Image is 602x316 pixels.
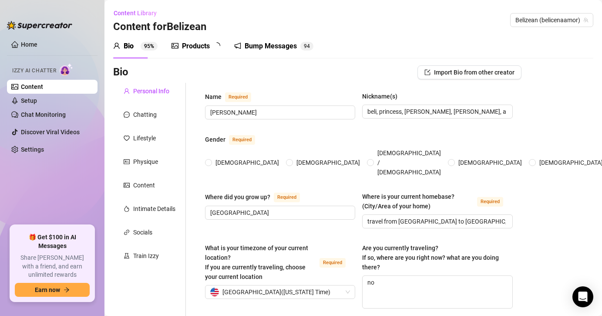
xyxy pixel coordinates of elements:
div: Where did you grow up? [205,192,270,202]
span: import [424,69,430,75]
span: picture [124,182,130,188]
div: Lifestyle [133,133,156,143]
div: Gender [205,135,225,144]
img: logo-BBDzfeDw.svg [7,21,72,30]
label: Where is your current homebase? (City/Area of your home) [362,192,512,211]
div: Intimate Details [133,204,175,214]
a: Settings [21,146,44,153]
div: Chatting [133,110,157,119]
span: picture [172,42,178,49]
div: Bump Messages [245,41,297,51]
span: Required [477,197,503,207]
span: Are you currently traveling? If so, where are you right now? what are you doing there? [362,245,499,271]
span: [GEOGRAPHIC_DATA] ( [US_STATE] Time ) [222,285,330,299]
button: Earn nowarrow-right [15,283,90,297]
span: Content Library [114,10,157,17]
span: 9 [304,43,307,49]
h3: Bio [113,65,128,79]
span: Required [274,193,300,202]
span: Earn now [35,286,60,293]
span: Izzy AI Chatter [12,67,56,75]
label: Nickname(s) [362,92,404,101]
div: Nickname(s) [362,92,397,101]
div: Bio [124,41,134,51]
label: Gender [205,134,265,145]
sup: 94 [300,42,313,51]
span: Required [225,92,251,102]
span: What is your timezone of your current location? If you are currently traveling, choose your curre... [205,245,308,280]
span: [DEMOGRAPHIC_DATA] [293,158,363,167]
span: notification [234,42,241,49]
button: Import Bio from other creator [417,65,521,79]
a: Content [21,83,43,90]
img: AI Chatter [60,63,73,76]
div: Products [182,41,210,51]
span: team [583,17,589,23]
button: Content Library [113,6,164,20]
span: [DEMOGRAPHIC_DATA] [212,158,283,167]
span: heart [124,135,130,141]
a: Chat Monitoring [21,111,66,118]
span: loading [213,42,220,49]
span: [DEMOGRAPHIC_DATA] [455,158,525,167]
span: experiment [124,253,130,259]
input: Name [210,108,348,117]
div: Where is your current homebase? (City/Area of your home) [362,192,473,211]
span: 🎁 Get $100 in AI Messages [15,233,90,250]
div: Socials [133,228,152,237]
sup: 95% [141,42,158,51]
input: Where did you grow up? [210,208,348,217]
div: Open Intercom Messenger [572,286,593,307]
div: Personal Info [133,86,169,96]
span: Belizean (belicenaamor) [515,14,588,27]
span: Share [PERSON_NAME] with a friend, and earn unlimited rewards [15,254,90,279]
img: us [210,288,219,296]
span: Required [319,258,346,268]
span: arrow-right [64,287,70,293]
div: Physique [133,157,158,166]
a: Home [21,41,37,48]
span: [DEMOGRAPHIC_DATA] / [DEMOGRAPHIC_DATA] [374,148,444,177]
textarea: no [363,276,512,308]
div: Name [205,92,222,102]
span: link [124,229,130,235]
span: user [124,88,130,94]
span: idcard [124,159,130,165]
span: fire [124,206,130,212]
span: 4 [307,43,310,49]
div: Train Izzy [133,251,159,261]
label: Name [205,92,261,102]
a: Discover Viral Videos [21,129,80,136]
span: Import Bio from other creator [434,69,515,76]
span: message [124,112,130,118]
h3: Content for Belizean [113,20,206,34]
span: Required [229,135,255,145]
label: Where did you grow up? [205,192,309,202]
span: user [113,42,120,49]
div: Content [133,180,155,190]
a: Setup [21,97,37,104]
input: Where is your current homebase? (City/Area of your home) [367,217,505,226]
input: Nickname(s) [367,107,505,116]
